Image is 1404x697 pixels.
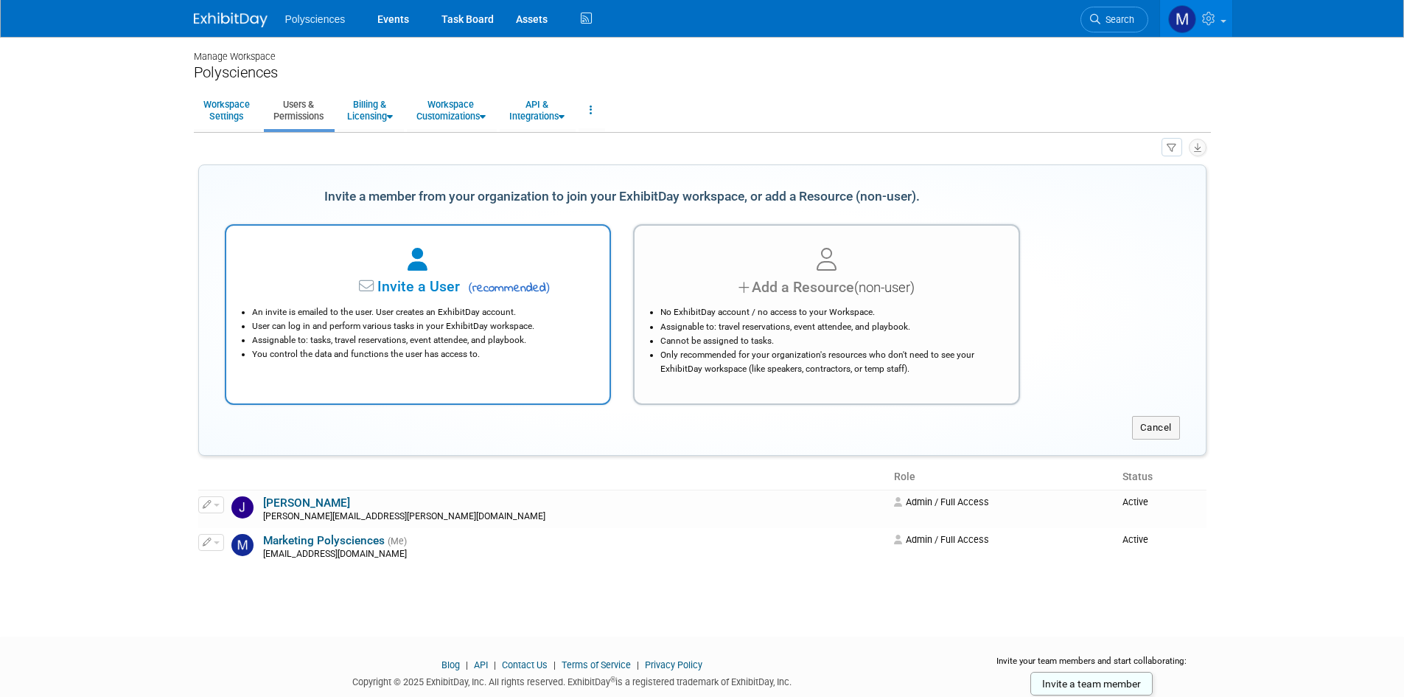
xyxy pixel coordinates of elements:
span: Polysciences [285,13,346,25]
span: Active [1122,534,1148,545]
th: Role [888,465,1117,490]
img: Marketing Polysciences [1168,5,1196,33]
a: API &Integrations [500,92,574,128]
span: | [490,659,500,670]
img: Marketing Polysciences [231,534,254,556]
span: ) [546,280,551,294]
img: Julianna Klepacki [231,496,254,519]
li: Assignable to: tasks, travel reservations, event attendee, and playbook. [252,333,592,347]
button: Cancel [1132,416,1180,440]
span: Admin / Full Access [894,534,989,545]
a: Invite a team member [1030,672,1153,696]
li: An invite is emailed to the user. User creates an ExhibitDay account. [252,305,592,319]
li: You control the data and functions the user has access to. [252,347,592,361]
li: No ExhibitDay account / no access to your Workspace. [660,305,1000,319]
div: [EMAIL_ADDRESS][DOMAIN_NAME] [263,549,884,561]
th: Status [1117,465,1206,490]
li: Assignable to: travel reservations, event attendee, and playbook. [660,320,1000,334]
a: WorkspaceCustomizations [407,92,495,128]
div: Polysciences [194,63,1211,82]
a: Privacy Policy [645,659,702,670]
a: API [474,659,488,670]
a: Billing &Licensing [338,92,402,128]
img: ExhibitDay [194,13,268,27]
span: (non-user) [854,280,915,296]
a: Contact Us [502,659,548,670]
a: Search [1080,7,1148,32]
a: Terms of Service [562,659,631,670]
span: | [462,659,472,670]
a: WorkspaceSettings [194,92,259,128]
sup: ® [610,676,615,684]
span: (Me) [388,536,407,547]
li: User can log in and perform various tasks in your ExhibitDay workspace. [252,319,592,333]
span: ( [468,280,472,294]
div: Copyright © 2025 ExhibitDay, Inc. All rights reserved. ExhibitDay is a registered trademark of Ex... [194,672,951,689]
div: Manage Workspace [194,37,1211,63]
li: Cannot be assigned to tasks. [660,334,1000,348]
a: Blog [441,659,460,670]
span: Invite a User [285,278,460,295]
span: Admin / Full Access [894,496,989,507]
span: Active [1122,496,1148,507]
div: Invite a member from your organization to join your ExhibitDay workspace, or add a Resource (non-... [225,181,1020,213]
a: [PERSON_NAME] [263,496,350,510]
span: | [633,659,643,670]
a: Marketing Polysciences [263,534,385,547]
span: | [550,659,559,670]
span: Search [1100,14,1134,25]
span: recommended [464,280,550,297]
div: Invite your team members and start collaborating: [973,655,1211,677]
a: Users &Permissions [264,92,333,128]
li: Only recommended for your organization's resources who don't need to see your ExhibitDay workspac... [660,348,1000,376]
div: Add a Resource [653,277,1000,298]
div: [PERSON_NAME][EMAIL_ADDRESS][PERSON_NAME][DOMAIN_NAME] [263,511,884,523]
